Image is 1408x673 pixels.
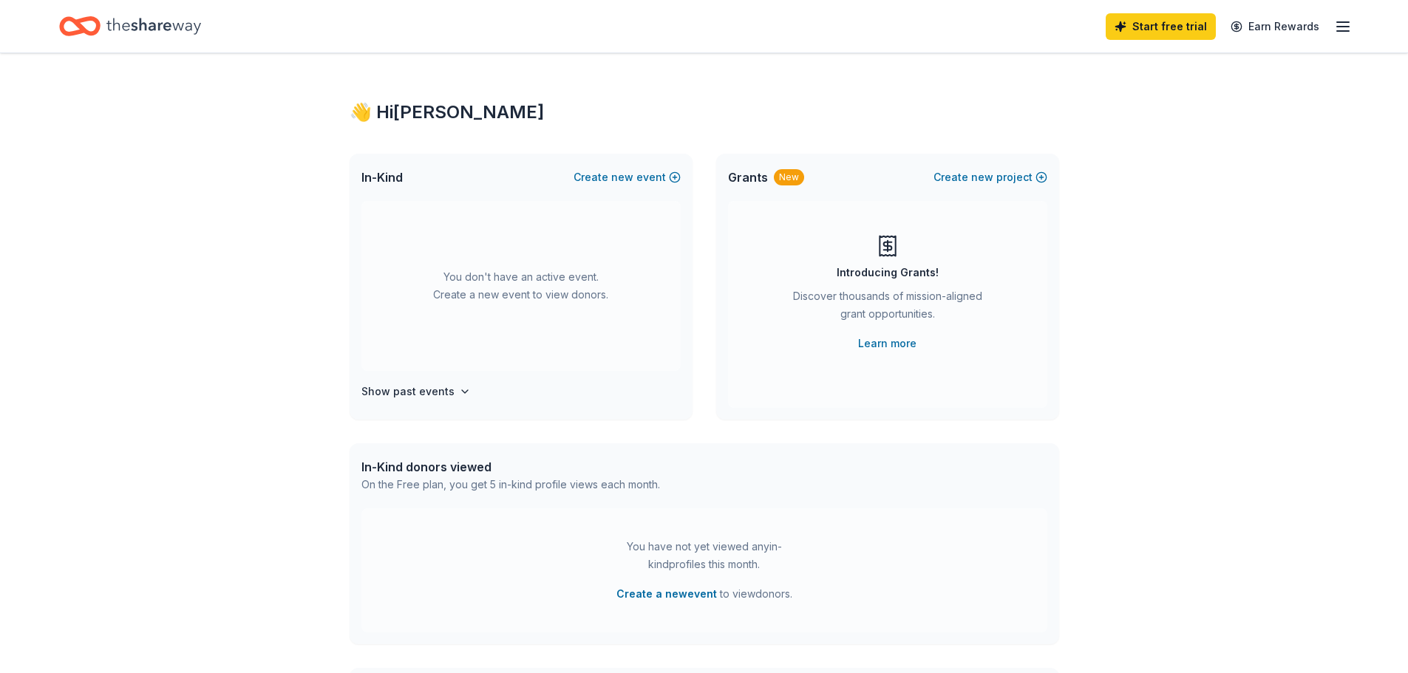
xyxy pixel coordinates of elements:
a: Start free trial [1106,13,1216,40]
div: Discover thousands of mission-aligned grant opportunities. [787,287,988,329]
a: Home [59,9,201,44]
div: 👋 Hi [PERSON_NAME] [350,100,1059,124]
div: New [774,169,804,185]
button: Createnewproject [933,168,1047,186]
span: new [971,168,993,186]
div: You have not yet viewed any in-kind profiles this month. [612,538,797,573]
a: Earn Rewards [1222,13,1328,40]
div: In-Kind donors viewed [361,458,660,476]
span: In-Kind [361,168,403,186]
div: Introducing Grants! [837,264,939,281]
span: to view donors . [616,585,792,603]
a: Learn more [858,335,916,352]
span: Grants [728,168,768,186]
div: On the Free plan, you get 5 in-kind profile views each month. [361,476,660,493]
button: Createnewevent [574,168,681,186]
span: new [611,168,633,186]
button: Create a newevent [616,585,717,603]
div: You don't have an active event. Create a new event to view donors. [361,201,681,371]
button: Show past events [361,383,471,400]
h4: Show past events [361,383,455,400]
